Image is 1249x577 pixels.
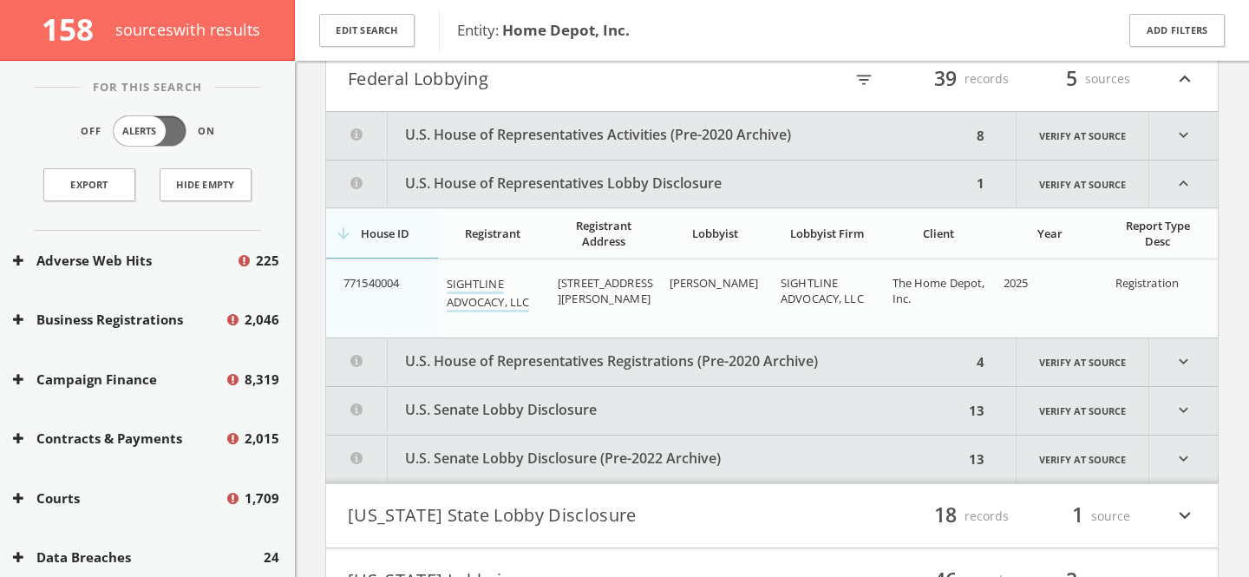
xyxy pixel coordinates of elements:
button: Data Breaches [13,547,264,567]
button: Federal Lobbying [348,64,772,94]
span: SIGHTLINE ADVOCACY, LLC [781,275,864,306]
button: Contracts & Payments [13,429,225,449]
span: 18 [926,501,965,531]
span: 1 [1064,501,1091,531]
button: Add Filters [1129,14,1225,48]
button: Campaign Finance [13,370,225,390]
a: SIGHTLINE ADVOCACY, LLC [447,276,530,312]
button: Edit Search [319,14,415,48]
i: arrow_downward [335,225,352,242]
div: records [905,502,1009,531]
div: 1 [971,161,990,207]
div: 13 [964,387,990,435]
span: 8,319 [245,370,279,390]
div: 8 [971,112,990,160]
span: Registration [1115,275,1180,291]
span: The Home Depot, Inc. [893,275,985,306]
i: expand_more [1149,338,1218,386]
span: On [198,124,215,139]
button: [US_STATE] State Lobby Disclosure [348,502,772,531]
i: expand_more [1149,387,1218,435]
a: Verify at source [1016,112,1149,160]
div: Registrant Address [558,218,651,249]
button: Hide Empty [160,168,252,201]
div: Lobbyist Firm [781,226,873,241]
i: expand_more [1174,502,1196,531]
b: Home Depot, Inc. [502,20,630,40]
span: [STREET_ADDRESS][PERSON_NAME] [558,275,653,306]
span: source s with results [115,19,261,40]
span: 225 [256,251,279,271]
i: expand_more [1149,436,1218,483]
div: sources [1026,64,1130,94]
span: [PERSON_NAME] [670,275,759,291]
button: Courts [13,488,225,508]
div: 13 [964,436,990,483]
span: 24 [264,547,279,567]
span: 1,709 [245,488,279,508]
div: Lobbyist [670,226,762,241]
i: expand_less [1149,161,1218,207]
button: Adverse Web Hits [13,251,236,271]
button: Business Registrations [13,310,225,330]
button: U.S. Senate Lobby Disclosure [326,387,964,435]
span: Entity: [457,20,630,40]
div: 4 [971,338,990,386]
a: Verify at source [1016,161,1149,207]
span: 158 [42,9,108,49]
a: Export [43,168,135,201]
button: U.S. House of Representatives Activities (Pre-2020 Archive) [326,112,971,160]
button: U.S. Senate Lobby Disclosure (Pre-2022 Archive) [326,436,964,483]
i: filter_list [854,70,873,89]
div: Registrant [447,226,539,241]
div: Report Type Desc [1115,218,1201,249]
button: U.S. House of Representatives Lobby Disclosure [326,161,971,207]
div: Year [1004,226,1096,241]
div: source [1026,502,1130,531]
i: expand_less [1174,64,1196,94]
i: expand_more [1149,112,1218,160]
span: 771540004 [343,275,399,291]
span: For This Search [80,79,215,96]
span: Off [81,124,101,139]
span: 2,046 [245,310,279,330]
button: U.S. House of Representatives Registrations (Pre-2020 Archive) [326,338,971,386]
div: House ID [343,226,428,241]
div: grid [326,259,1218,338]
div: records [905,64,1009,94]
span: 2,015 [245,429,279,449]
a: Verify at source [1016,387,1149,435]
span: 2025 [1004,275,1029,291]
div: Client [893,226,985,241]
a: Verify at source [1016,338,1149,386]
span: 5 [1058,63,1085,94]
a: Verify at source [1016,436,1149,483]
span: 39 [926,63,965,94]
